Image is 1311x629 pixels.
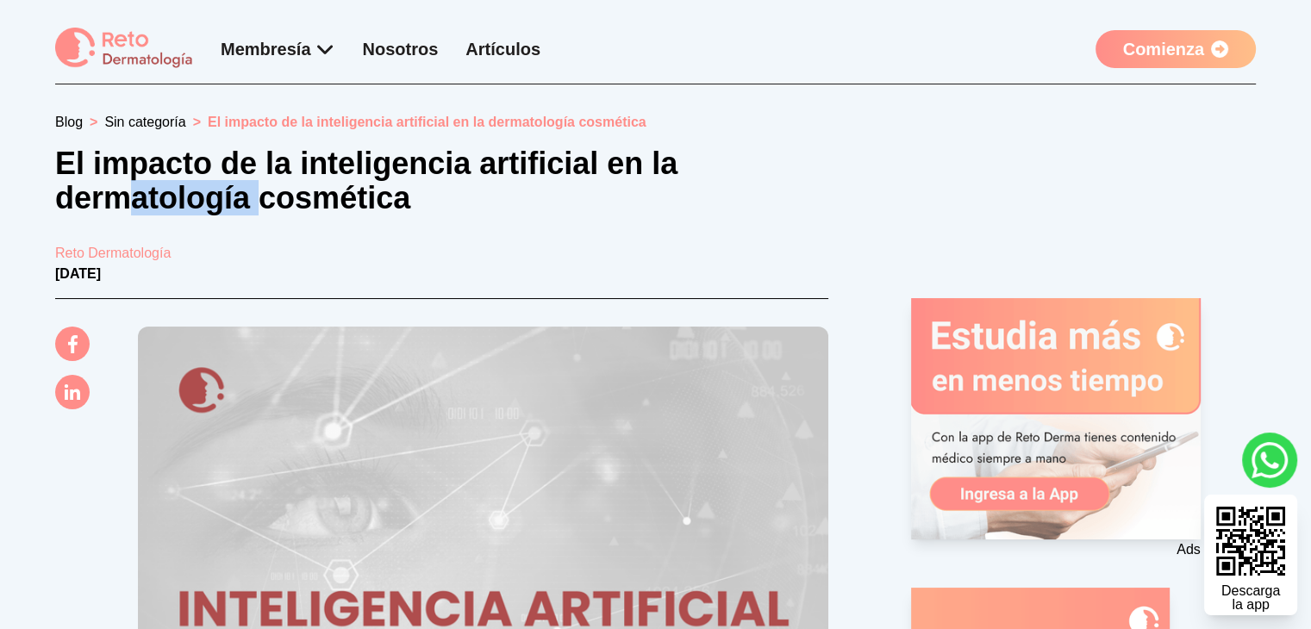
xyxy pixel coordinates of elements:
[1242,433,1297,488] a: whatsapp button
[911,539,1201,560] p: Ads
[193,115,201,129] span: >
[55,243,1256,264] a: Reto Dermatología
[104,115,185,129] a: Sin categoría
[90,115,97,129] span: >
[55,28,193,70] img: logo Reto dermatología
[1221,584,1280,612] div: Descarga la app
[208,115,646,129] span: El impacto de la inteligencia artificial en la dermatología cosmética
[221,37,335,61] div: Membresía
[55,115,83,129] a: Blog
[55,146,717,215] h1: El impacto de la inteligencia artificial en la dermatología cosmética
[55,264,1256,284] p: [DATE]
[911,298,1201,539] img: Ad - web | blog-post | side | reto dermatologia registrarse | 2025-08-28 | 1
[465,40,540,59] a: Artículos
[1096,30,1256,68] a: Comienza
[363,40,439,59] a: Nosotros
